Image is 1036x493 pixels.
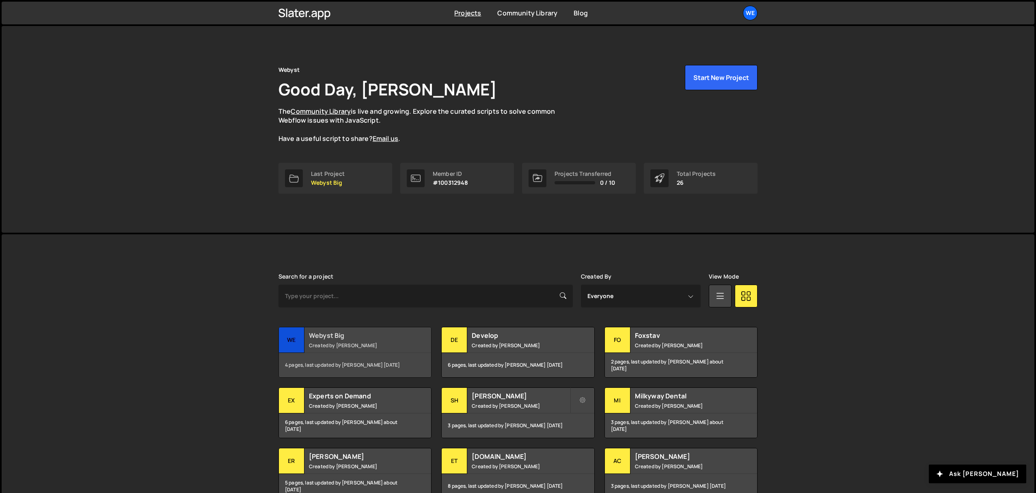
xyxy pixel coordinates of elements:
[441,387,594,438] a: Sh [PERSON_NAME] Created by [PERSON_NAME] 3 pages, last updated by [PERSON_NAME] [DATE]
[685,65,758,90] button: Start New Project
[635,342,733,349] small: Created by [PERSON_NAME]
[278,327,432,378] a: We Webyst Big Created by [PERSON_NAME] 4 pages, last updated by [PERSON_NAME] [DATE]
[279,448,304,474] div: Er
[278,273,333,280] label: Search for a project
[677,171,716,177] div: Total Projects
[604,387,758,438] a: Mi Milkyway Dental Created by [PERSON_NAME] 3 pages, last updated by [PERSON_NAME] about [DATE]
[279,353,431,377] div: 4 pages, last updated by [PERSON_NAME] [DATE]
[279,413,431,438] div: 6 pages, last updated by [PERSON_NAME] about [DATE]
[497,9,557,17] a: Community Library
[278,78,497,100] h1: Good Day, [PERSON_NAME]
[433,171,468,177] div: Member ID
[278,387,432,438] a: Ex Experts on Demand Created by [PERSON_NAME] 6 pages, last updated by [PERSON_NAME] about [DATE]
[279,388,304,413] div: Ex
[309,331,407,340] h2: Webyst Big
[555,171,615,177] div: Projects Transferred
[442,413,594,438] div: 3 pages, last updated by [PERSON_NAME] [DATE]
[278,285,573,307] input: Type your project...
[600,179,615,186] span: 0 / 10
[581,273,612,280] label: Created By
[309,342,407,349] small: Created by [PERSON_NAME]
[472,391,570,400] h2: [PERSON_NAME]
[677,179,716,186] p: 26
[472,463,570,470] small: Created by [PERSON_NAME]
[442,388,467,413] div: Sh
[311,171,345,177] div: Last Project
[373,134,398,143] a: Email us
[635,391,733,400] h2: Milkyway Dental
[605,327,630,353] div: Fo
[278,65,300,75] div: Webyst
[635,402,733,409] small: Created by [PERSON_NAME]
[291,107,351,116] a: Community Library
[635,331,733,340] h2: Foxstav
[433,179,468,186] p: #100312948
[309,452,407,461] h2: [PERSON_NAME]
[309,463,407,470] small: Created by [PERSON_NAME]
[635,463,733,470] small: Created by [PERSON_NAME]
[605,448,630,474] div: Ac
[278,163,392,194] a: Last Project Webyst Big
[311,179,345,186] p: Webyst Big
[605,413,757,438] div: 3 pages, last updated by [PERSON_NAME] about [DATE]
[472,402,570,409] small: Created by [PERSON_NAME]
[309,391,407,400] h2: Experts on Demand
[743,6,758,20] a: We
[441,327,594,378] a: De Develop Created by [PERSON_NAME] 6 pages, last updated by [PERSON_NAME] [DATE]
[309,402,407,409] small: Created by [PERSON_NAME]
[442,448,467,474] div: et
[472,342,570,349] small: Created by [PERSON_NAME]
[635,452,733,461] h2: [PERSON_NAME]
[929,465,1026,483] button: Ask [PERSON_NAME]
[574,9,588,17] a: Blog
[604,327,758,378] a: Fo Foxstav Created by [PERSON_NAME] 2 pages, last updated by [PERSON_NAME] about [DATE]
[442,327,467,353] div: De
[709,273,739,280] label: View Mode
[472,331,570,340] h2: Develop
[278,107,571,143] p: The is live and growing. Explore the curated scripts to solve common Webflow issues with JavaScri...
[605,353,757,377] div: 2 pages, last updated by [PERSON_NAME] about [DATE]
[605,388,630,413] div: Mi
[472,452,570,461] h2: [DOMAIN_NAME]
[442,353,594,377] div: 6 pages, last updated by [PERSON_NAME] [DATE]
[454,9,481,17] a: Projects
[279,327,304,353] div: We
